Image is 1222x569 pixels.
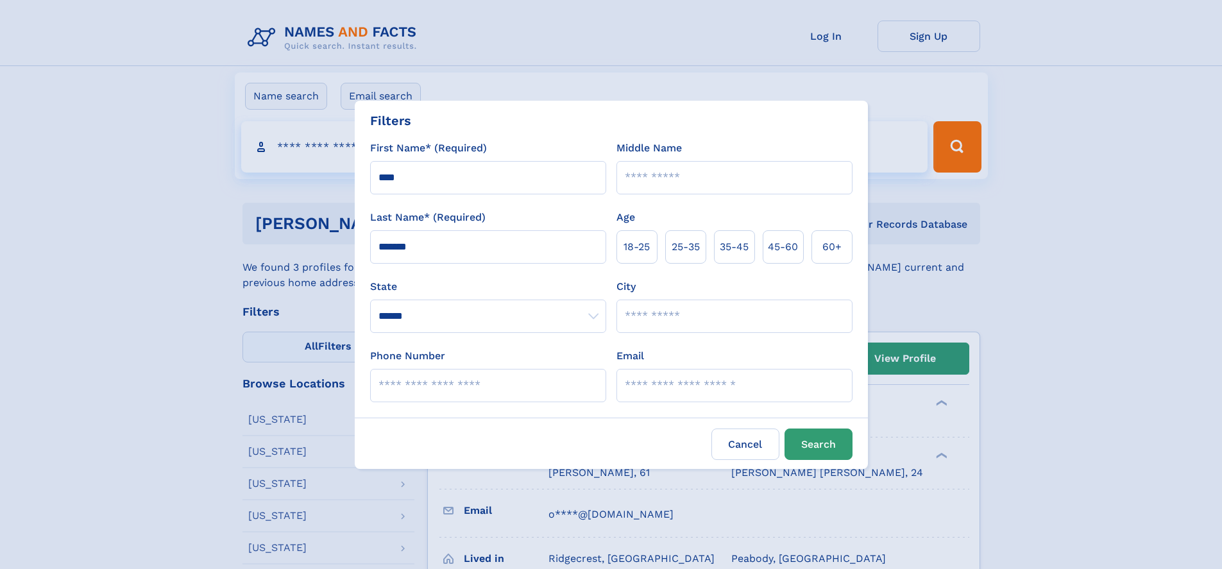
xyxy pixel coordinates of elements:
[768,239,798,255] span: 45‑60
[785,429,853,460] button: Search
[370,140,487,156] label: First Name* (Required)
[370,111,411,130] div: Filters
[624,239,650,255] span: 18‑25
[370,348,445,364] label: Phone Number
[822,239,842,255] span: 60+
[616,210,635,225] label: Age
[370,210,486,225] label: Last Name* (Required)
[720,239,749,255] span: 35‑45
[711,429,779,460] label: Cancel
[616,279,636,294] label: City
[616,348,644,364] label: Email
[616,140,682,156] label: Middle Name
[370,279,606,294] label: State
[672,239,700,255] span: 25‑35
